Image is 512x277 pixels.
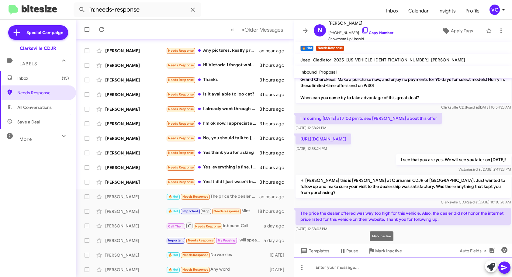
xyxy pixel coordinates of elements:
span: Needs Response [168,151,194,155]
input: Search [74,2,201,17]
div: [PERSON_NAME] [105,92,166,98]
span: Inbox [17,75,69,81]
button: Next [237,23,287,36]
span: Auto Fields [460,245,489,256]
span: Needs Response [168,63,194,67]
div: Yes it did I just wasn't interested in the vehicles thanks [166,178,260,185]
div: a day ago [264,223,289,229]
div: 3 hours ago [260,121,289,127]
span: Needs Response [168,122,194,126]
div: 3 hours ago [260,135,289,141]
span: Showroom Up Unsold [328,36,393,42]
span: Needs Response [213,209,239,213]
span: Try Pausing [218,238,235,242]
span: Needs Response [182,195,208,199]
div: I will speak with my wife and get back to u [166,237,264,244]
span: Needs Response [168,136,194,140]
span: 2025 [334,57,344,63]
span: Important [182,209,198,213]
div: [PERSON_NAME] [105,223,166,229]
div: [PERSON_NAME] [105,106,166,112]
div: I already went through the process. Thank you! [PERSON_NAME] and I talked numbers and couldn't fi... [166,106,260,113]
div: Clarksville CDJR [20,45,56,51]
span: Special Campaign [26,29,63,36]
div: [PERSON_NAME] [105,48,166,54]
button: Templates [294,245,334,256]
span: Needs Response [168,49,194,53]
div: 3 hours ago [260,92,289,98]
div: Any word [166,266,269,273]
span: Inbound [300,69,317,75]
a: Inbox [381,2,403,20]
div: a day ago [264,237,289,244]
span: Important [168,238,184,242]
div: Is it available to look at? [166,91,260,98]
small: 🔥 Hot [300,46,313,51]
span: Gladiator [313,57,331,63]
div: [PERSON_NAME] [105,267,166,273]
a: Special Campaign [8,25,68,40]
span: [DATE] 12:58:24 PM [296,146,327,151]
div: Yes, everything is fine. I talked with [PERSON_NAME] this morning and she explained some things t... [166,164,260,171]
a: Insights [434,2,461,20]
span: Needs Response [182,253,208,257]
span: More [19,137,32,142]
span: said at [468,105,479,109]
span: Needs Response [168,78,194,82]
span: [DATE] 12:58:21 PM [296,126,326,130]
div: Any pictures. Really prefer new for better interest rates [166,47,259,54]
span: said at [471,167,482,171]
div: [PERSON_NAME] [105,179,166,185]
p: The price the dealer offered was way too high for this vehicle. Also, the dealer did not honor th... [296,208,511,225]
div: The price the dealer offered was way too high for this vehicle. Also, the dealer did not honor th... [166,193,259,200]
div: No, you should talk to [PERSON_NAME] or [PERSON_NAME]. We are on the way to buy the same car from... [166,135,260,142]
span: Apply Tags [451,25,473,36]
span: Needs Response [188,238,214,242]
div: Yes thank you for asking [166,149,260,156]
span: Needs Response [195,224,221,228]
span: 🔥 Hot [168,209,178,213]
div: 3 hours ago [260,150,289,156]
div: an hour ago [259,194,289,200]
div: Mint [166,208,258,215]
span: 🔥 Hot [168,195,178,199]
span: Needs Response [168,180,194,184]
span: Older Messages [244,26,283,33]
p: I see that you are yes. We will see you later on [DATE]! [396,154,511,165]
span: « [231,26,234,33]
nav: Page navigation example [227,23,287,36]
span: Stop [202,209,209,213]
div: [PERSON_NAME] [105,121,166,127]
span: Clarksville CDJR [DATE] 10:54:23 AM [441,105,511,109]
div: [PERSON_NAME] [105,135,166,141]
button: Apply Tags [431,25,483,36]
span: said at [468,200,479,204]
a: Profile [461,2,484,20]
span: Proposal [319,69,337,75]
button: Auto Fields [455,245,494,256]
a: Calendar [403,2,434,20]
div: [PERSON_NAME] [105,208,166,214]
small: Needs Response [316,46,344,51]
span: Jeep [300,57,310,63]
div: 18 hours ago [258,208,289,214]
div: [PERSON_NAME] [105,62,166,68]
span: Needs Response [168,92,194,96]
div: [PERSON_NAME] [105,164,166,171]
div: [PERSON_NAME] [105,237,166,244]
span: Pause [346,245,358,256]
span: Needs Response [182,268,208,272]
span: 🔥 Hot [168,268,178,272]
div: Inbound Call [166,222,264,230]
span: Clarksville CDJR [DATE] 10:30:28 AM [441,200,511,204]
div: VC [490,5,500,15]
span: Needs Response [17,90,69,96]
span: Victoria [DATE] 2:41:28 PM [458,167,511,171]
div: an hour ago [259,48,289,54]
span: Needs Response [168,165,194,169]
div: [PERSON_NAME] [105,77,166,83]
div: 3 hours ago [260,106,289,112]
